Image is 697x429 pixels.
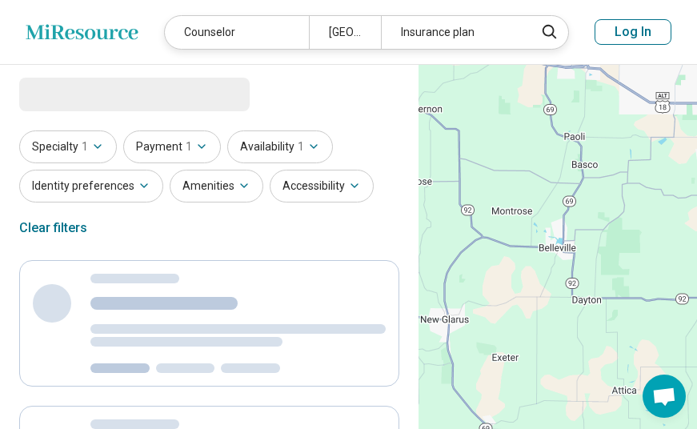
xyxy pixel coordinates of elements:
button: Specialty1 [19,130,117,163]
span: 1 [186,138,192,155]
span: 1 [298,138,304,155]
div: Clear filters [19,209,87,247]
div: Insurance plan [381,16,525,49]
span: Loading... [19,78,154,110]
button: Payment1 [123,130,221,163]
span: 1 [82,138,88,155]
div: [GEOGRAPHIC_DATA] [309,16,381,49]
a: Open chat [643,375,686,418]
button: Identity preferences [19,170,163,202]
button: Log In [595,19,671,45]
button: Accessibility [270,170,374,202]
button: Amenities [170,170,263,202]
div: Counselor [165,16,309,49]
button: Availability1 [227,130,333,163]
